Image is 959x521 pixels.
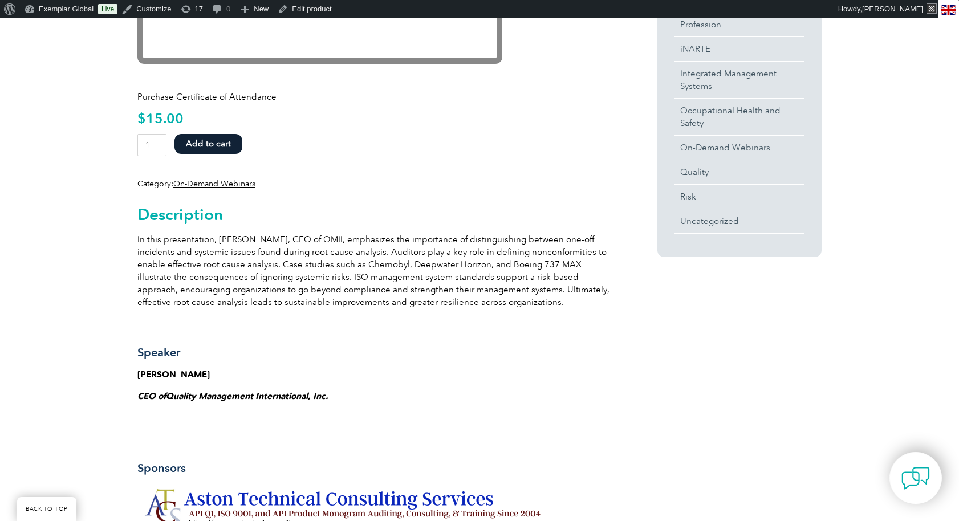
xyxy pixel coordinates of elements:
[862,5,923,13] span: [PERSON_NAME]
[941,5,956,15] img: en
[137,134,166,156] input: Product quantity
[17,497,76,521] a: BACK TO TOP
[137,461,616,475] h3: Sponsors
[137,91,616,103] p: Purchase Certificate of Attendance
[674,62,804,98] a: Integrated Management Systems
[166,391,328,401] a: Quality Management International, Inc.
[137,179,255,189] span: Category:
[173,179,255,189] a: On-Demand Webinars
[674,37,804,61] a: iNARTE
[137,369,210,380] a: [PERSON_NAME]
[674,185,804,209] a: Risk
[901,464,930,492] img: contact-chat.png
[98,4,117,14] a: Live
[674,136,804,160] a: On-Demand Webinars
[174,134,242,154] button: Add to cart
[137,391,328,401] strong: CEO of
[137,345,616,360] h3: Speaker
[674,209,804,233] a: Uncategorized
[137,233,616,308] p: In this presentation, [PERSON_NAME], CEO of QMII, emphasizes the importance of distinguishing bet...
[137,110,146,127] span: $
[137,110,184,127] bdi: 15.00
[674,99,804,135] a: Occupational Health and Safety
[137,205,616,223] h2: Description
[674,160,804,184] a: Quality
